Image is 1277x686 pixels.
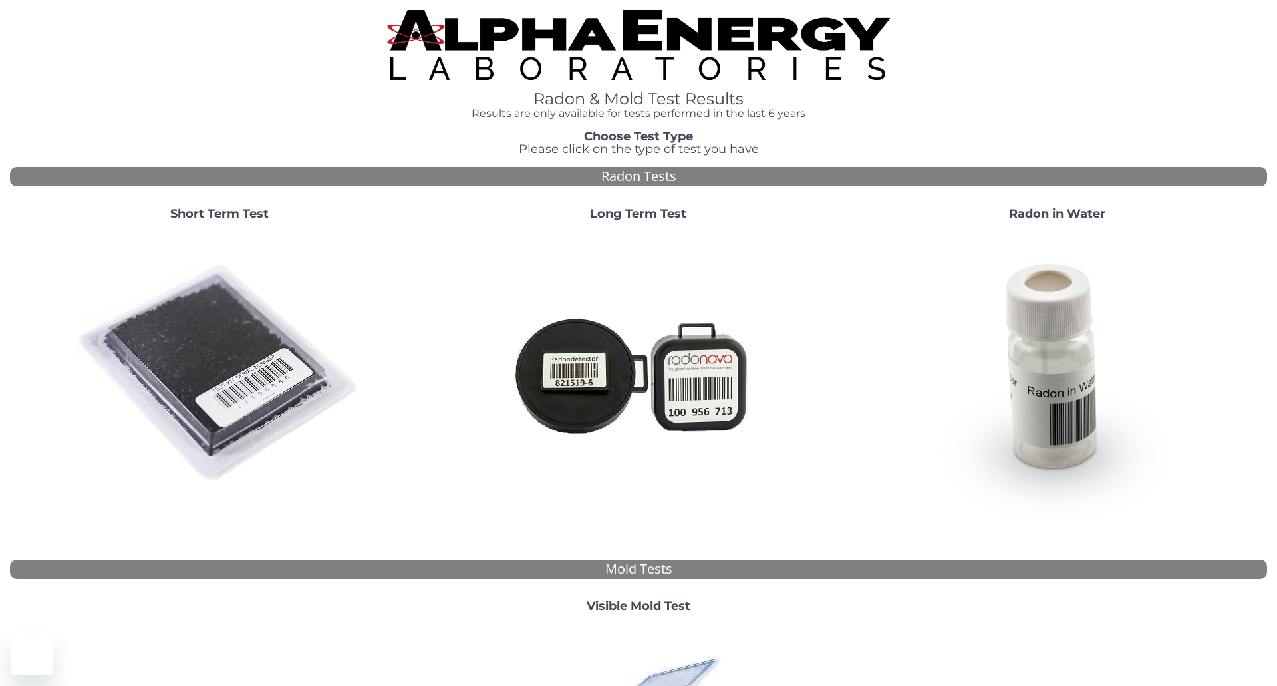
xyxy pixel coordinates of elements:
[387,10,890,80] img: TightCrop.jpg
[10,560,1267,579] div: Mold Tests
[584,129,693,144] strong: Choose Test Type
[587,599,690,613] strong: Visible Mold Test
[590,206,686,221] strong: Long Term Test
[519,142,759,156] span: Please click on the type of test you have
[76,231,362,517] img: ShortTerm.jpg
[11,633,53,675] iframe: Button to launch messaging window
[915,231,1201,517] img: RadoninWater.jpg
[496,231,781,517] img: Radtrak2vsRadtrak3.jpg
[170,206,269,221] strong: Short Term Test
[1009,206,1105,221] strong: Radon in Water
[387,90,890,108] h1: Radon & Mold Test Results
[10,167,1267,186] div: Radon Tests
[387,108,890,120] h4: Results are only available for tests performed in the last 6 years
